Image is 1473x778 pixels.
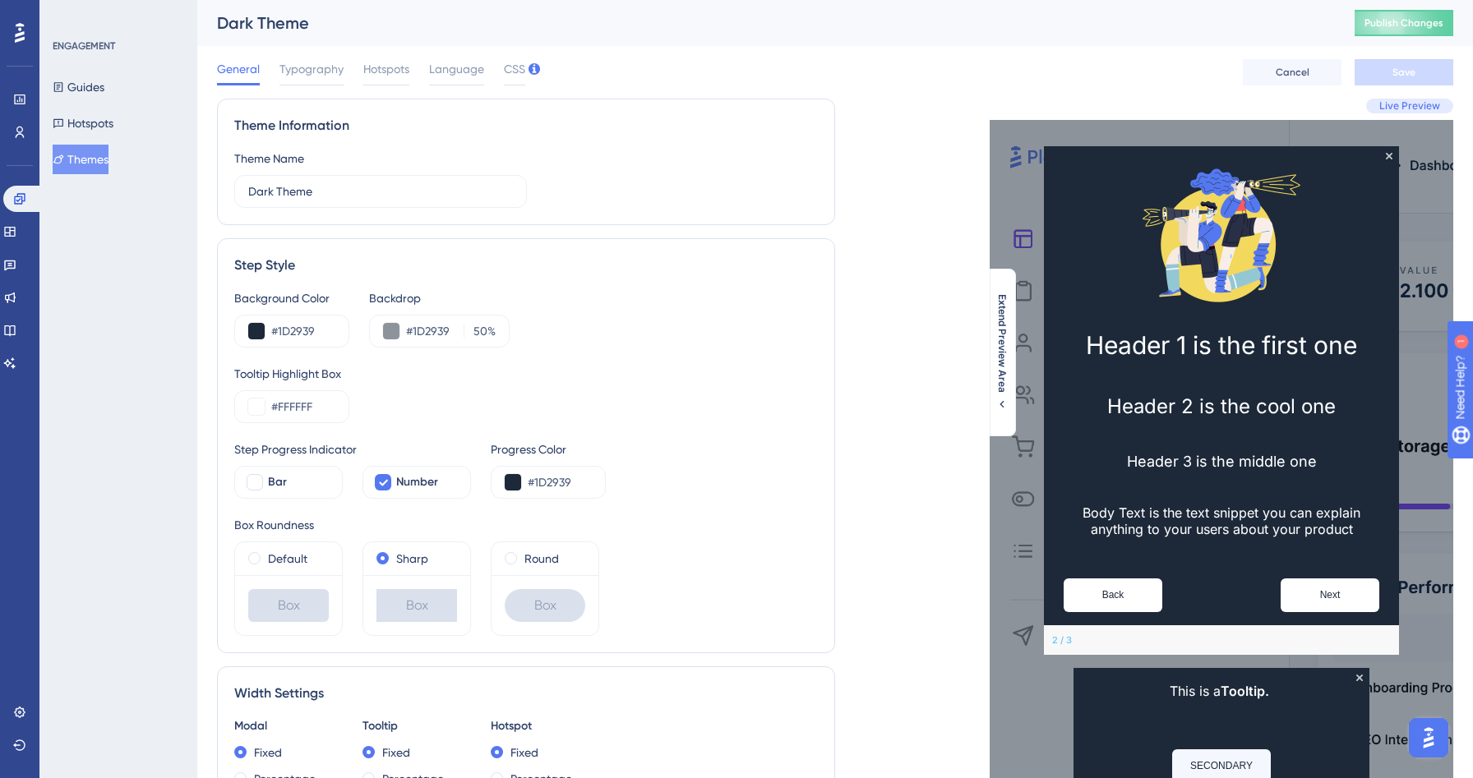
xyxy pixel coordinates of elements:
[53,72,104,102] button: Guides
[464,321,496,341] label: %
[234,255,818,275] div: Step Style
[1281,578,1379,612] button: Next
[248,182,513,200] input: Theme Name
[114,8,119,21] div: 1
[1057,504,1386,537] p: Body Text is the text snippet you can explain anything to your users about your product
[989,294,1015,411] button: Extend Preview Area
[382,743,410,762] label: Fixed
[491,440,606,459] div: Progress Color
[396,549,428,569] label: Sharp
[1386,153,1392,159] div: Close Preview
[53,108,113,138] button: Hotspots
[1052,633,1072,647] div: Step 2 of 3
[1356,674,1363,681] div: Close Preview
[53,145,109,174] button: Themes
[234,440,471,459] div: Step Progress Indicator
[1044,625,1399,655] div: Footer
[53,39,115,53] div: ENGAGEMENT
[505,589,585,622] div: Box
[39,4,103,24] span: Need Help?
[1087,681,1356,702] p: This is a
[1221,683,1269,699] b: Tooltip.
[524,549,559,569] label: Round
[995,294,1009,393] span: Extend Preview Area
[279,59,344,79] span: Typography
[1364,16,1443,30] span: Publish Changes
[1139,153,1304,317] img: Modal Media
[234,684,818,703] div: Width Settings
[1355,10,1453,36] button: Publish Changes
[469,321,487,341] input: %
[429,59,484,79] span: Language
[504,59,525,79] span: CSS
[1276,66,1309,79] span: Cancel
[234,515,818,535] div: Box Roundness
[234,364,818,384] div: Tooltip Highlight Box
[254,743,282,762] label: Fixed
[369,288,510,308] div: Backdrop
[362,716,471,736] div: Tooltip
[376,589,457,622] div: Box
[510,743,538,762] label: Fixed
[234,149,304,168] div: Theme Name
[268,549,307,569] label: Default
[491,716,599,736] div: Hotspot
[1355,59,1453,85] button: Save
[1404,713,1453,762] iframe: UserGuiding AI Assistant Launcher
[1392,66,1415,79] span: Save
[1057,330,1386,360] h1: Header 1 is the first one
[234,716,343,736] div: Modal
[217,12,1314,35] div: Dark Theme
[1379,99,1440,113] span: Live Preview
[1064,578,1162,612] button: Previous
[1057,394,1386,418] h2: Header 2 is the cool one
[217,59,260,79] span: General
[396,472,438,492] span: Number
[234,116,818,136] div: Theme Information
[363,59,409,79] span: Hotspots
[1057,453,1386,470] h3: Header 3 is the middle one
[248,589,329,622] div: Box
[268,472,287,492] span: Bar
[1243,59,1341,85] button: Cancel
[234,288,349,308] div: Background Color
